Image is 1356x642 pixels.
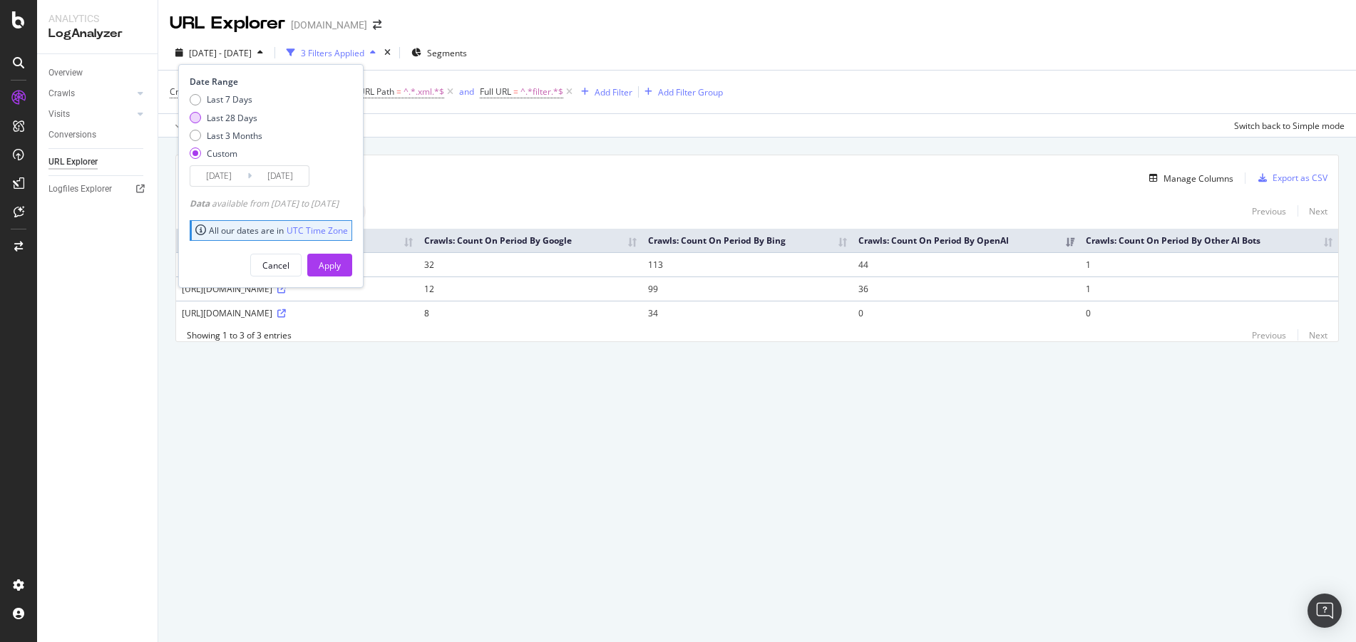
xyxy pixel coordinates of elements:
span: ^.*filter.*$ [520,82,563,102]
div: Last 28 Days [190,112,262,124]
td: 32 [418,252,642,276]
div: Showing 1 to 3 of 3 entries [187,329,292,341]
span: = [513,86,518,98]
button: Cancel [250,254,302,276]
span: = [396,86,401,98]
a: Logfiles Explorer [48,182,148,197]
div: All our dates are in [195,224,348,237]
span: Full URL [480,86,511,98]
div: available from [DATE] to [DATE] [190,197,339,209]
div: Date Range [190,76,349,88]
th: Crawls: Count On Period By OpenAI: activate to sort column ascending [853,229,1080,252]
span: Data [190,197,212,209]
td: 44 [853,252,1080,276]
button: Segments [406,41,473,64]
td: 34 [642,301,853,325]
div: 3 Filters Applied [301,47,364,59]
div: Apply [319,259,341,271]
div: Visits [48,107,70,122]
th: Crawls: Count On Period By Bing: activate to sort column ascending [642,229,853,252]
a: Overview [48,66,148,81]
div: Add Filter [595,86,632,98]
a: URL Explorer [48,155,148,170]
td: 1 [1080,276,1338,301]
td: 12 [418,276,642,301]
div: Export as CSV [1273,172,1327,184]
span: URL Path [359,86,394,98]
td: 0 [853,301,1080,325]
button: [DATE] - [DATE] [170,41,269,64]
td: 99 [642,276,853,301]
td: 113 [642,252,853,276]
button: Export as CSV [1253,167,1327,190]
td: 36 [853,276,1080,301]
div: Analytics [48,11,146,26]
div: [URL][DOMAIN_NAME] [182,283,413,295]
div: Last 3 Months [207,130,262,142]
div: Overview [48,66,83,81]
div: Cancel [262,259,289,271]
div: URL Explorer [170,11,285,36]
span: Crawls: Count On Period By Google [170,86,309,98]
th: Crawls: Count On Period By Other AI Bots: activate to sort column ascending [1080,229,1338,252]
div: and [459,86,474,98]
div: Conversions [48,128,96,143]
div: Manage Columns [1164,172,1233,185]
div: Last 28 Days [207,112,257,124]
div: Last 3 Months [190,130,262,142]
button: 3 Filters Applied [281,41,381,64]
div: [DOMAIN_NAME] [291,18,367,32]
div: arrow-right-arrow-left [373,20,381,30]
input: End Date [252,166,309,186]
div: Custom [190,147,262,160]
a: Visits [48,107,133,122]
div: Last 7 Days [190,93,262,105]
button: Apply [170,114,211,137]
div: URL Explorer [48,155,98,170]
div: times [381,46,394,60]
td: 0 [1080,301,1338,325]
div: [URL][DOMAIN_NAME] [182,307,413,319]
button: Manage Columns [1144,170,1233,187]
div: Last 7 Days [207,93,252,105]
div: Logfiles Explorer [48,182,112,197]
span: Segments [427,47,467,59]
span: [DATE] - [DATE] [189,47,252,59]
button: and [459,85,474,98]
div: Add Filter Group [658,86,723,98]
span: ^.*.xml.*$ [404,82,444,102]
div: LogAnalyzer [48,26,146,42]
div: Custom [207,147,237,160]
button: Apply [307,254,352,276]
a: Crawls [48,86,133,101]
a: Conversions [48,128,148,143]
th: Full URL: activate to sort column ascending [176,229,418,252]
button: Add Filter Group [639,83,723,100]
input: Start Date [190,166,247,186]
div: Switch back to Simple mode [1234,120,1345,132]
td: 8 [418,301,642,325]
button: Switch back to Simple mode [1228,114,1345,137]
div: Open Intercom Messenger [1308,594,1342,628]
a: UTC Time Zone [287,224,348,237]
th: Crawls: Count On Period By Google: activate to sort column ascending [418,229,642,252]
button: Add Filter [575,83,632,100]
td: 1 [1080,252,1338,276]
div: Crawls [48,86,75,101]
